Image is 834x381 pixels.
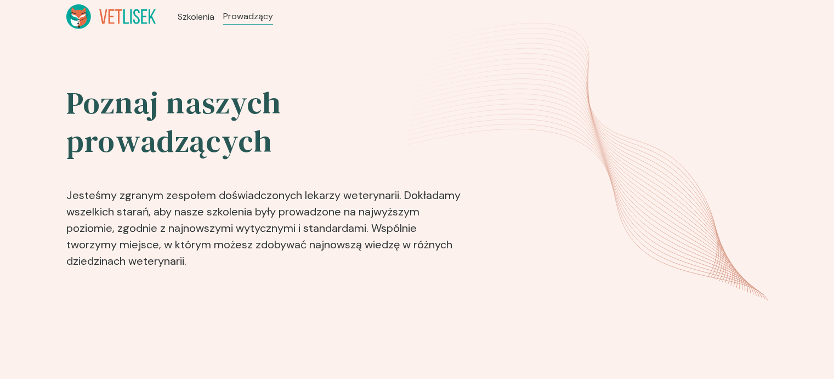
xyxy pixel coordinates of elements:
h2: Poznaj naszych prowadzących [66,84,467,161]
p: Jesteśmy zgranym zespołem doświadczonych lekarzy weterynarii. Dokładamy wszelkich starań, aby nas... [66,169,467,274]
a: Szkolenia [178,10,214,24]
a: Prowadzący [223,10,273,23]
